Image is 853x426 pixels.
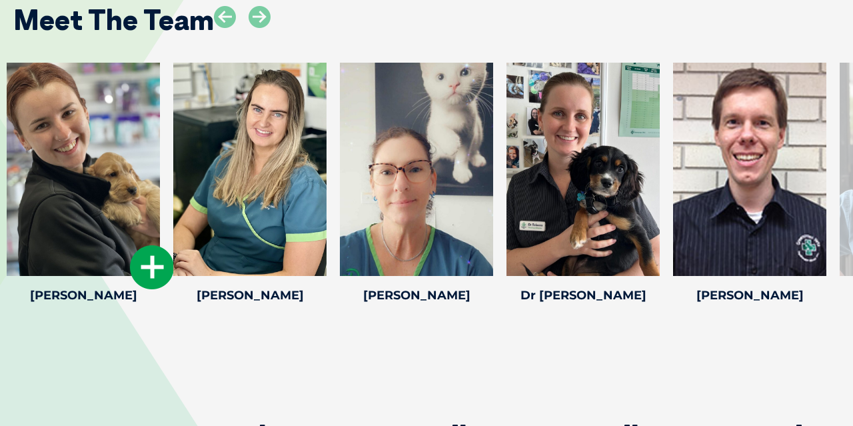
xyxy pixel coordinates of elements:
h4: [PERSON_NAME] [173,289,327,301]
h4: Dr [PERSON_NAME] [506,289,660,301]
h4: [PERSON_NAME] [7,289,160,301]
h4: [PERSON_NAME] [340,289,493,301]
h2: Meet The Team [13,6,214,34]
h4: [PERSON_NAME] [673,289,826,301]
button: Search [827,61,840,74]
